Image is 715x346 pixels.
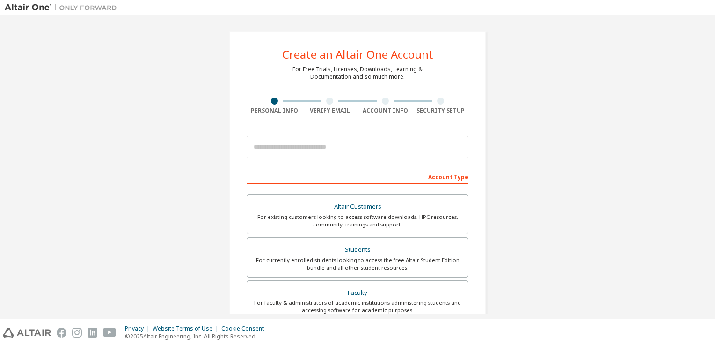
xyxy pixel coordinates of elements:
[247,169,468,184] div: Account Type
[302,107,358,114] div: Verify Email
[253,213,462,228] div: For existing customers looking to access software downloads, HPC resources, community, trainings ...
[153,325,221,332] div: Website Terms of Use
[88,328,97,338] img: linkedin.svg
[247,107,302,114] div: Personal Info
[357,107,413,114] div: Account Info
[103,328,117,338] img: youtube.svg
[57,328,66,338] img: facebook.svg
[253,200,462,213] div: Altair Customers
[72,328,82,338] img: instagram.svg
[221,325,270,332] div: Cookie Consent
[253,286,462,300] div: Faculty
[253,243,462,256] div: Students
[3,328,51,338] img: altair_logo.svg
[413,107,469,114] div: Security Setup
[125,332,270,340] p: © 2025 Altair Engineering, Inc. All Rights Reserved.
[125,325,153,332] div: Privacy
[282,49,433,60] div: Create an Altair One Account
[253,256,462,271] div: For currently enrolled students looking to access the free Altair Student Edition bundle and all ...
[253,299,462,314] div: For faculty & administrators of academic institutions administering students and accessing softwa...
[292,66,423,81] div: For Free Trials, Licenses, Downloads, Learning & Documentation and so much more.
[5,3,122,12] img: Altair One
